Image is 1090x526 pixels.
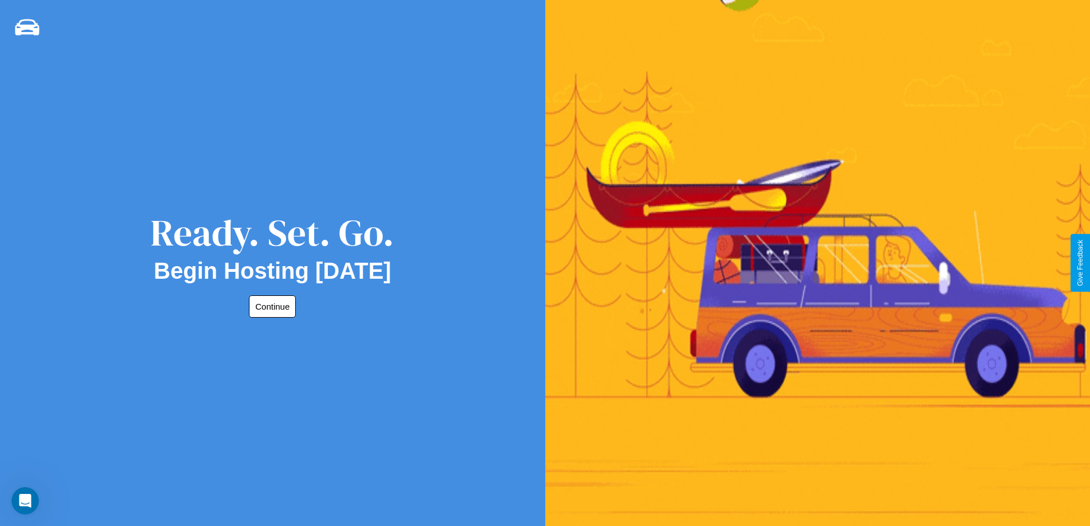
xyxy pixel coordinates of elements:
[11,487,39,515] iframe: Intercom live chat
[150,207,394,258] div: Ready. Set. Go.
[1076,240,1084,286] div: Give Feedback
[249,295,296,318] button: Continue
[154,258,391,284] h2: Begin Hosting [DATE]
